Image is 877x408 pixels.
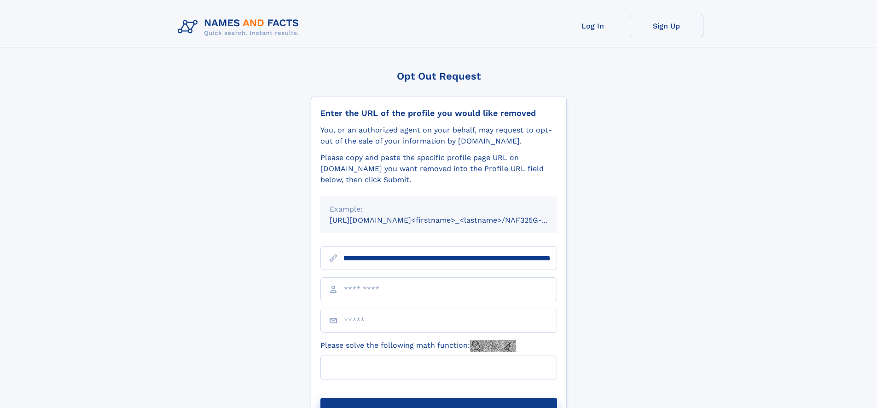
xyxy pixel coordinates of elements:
[320,125,557,147] div: You, or an authorized agent on your behalf, may request to opt-out of the sale of your informatio...
[330,204,548,215] div: Example:
[330,216,575,224] small: [URL][DOMAIN_NAME]<firstname>_<lastname>/NAF325G-xxxxxxxx
[630,15,703,37] a: Sign Up
[320,108,557,118] div: Enter the URL of the profile you would like removed
[174,15,307,40] img: Logo Names and Facts
[556,15,630,37] a: Log In
[320,340,516,352] label: Please solve the following math function:
[320,152,557,185] div: Please copy and paste the specific profile page URL on [DOMAIN_NAME] you want removed into the Pr...
[311,70,567,82] div: Opt Out Request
